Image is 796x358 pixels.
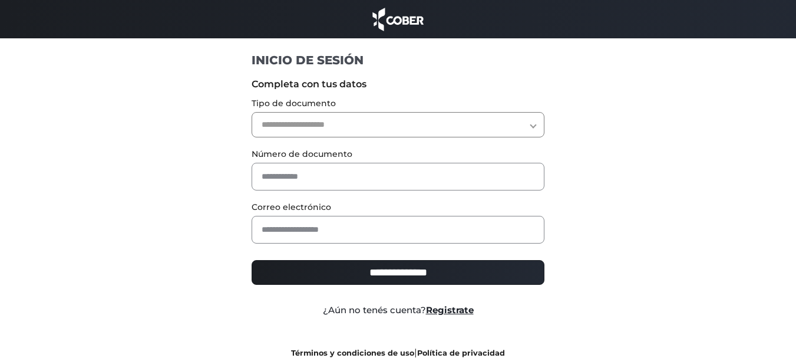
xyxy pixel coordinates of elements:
[369,6,427,32] img: cober_marca.png
[243,304,553,317] div: ¿Aún no tenés cuenta?
[252,77,544,91] label: Completa con tus datos
[417,349,505,357] a: Política de privacidad
[252,97,544,110] label: Tipo de documento
[252,52,544,68] h1: INICIO DE SESIÓN
[252,148,544,160] label: Número de documento
[252,201,544,214] label: Correo electrónico
[426,304,474,316] a: Registrate
[291,349,414,357] a: Términos y condiciones de uso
